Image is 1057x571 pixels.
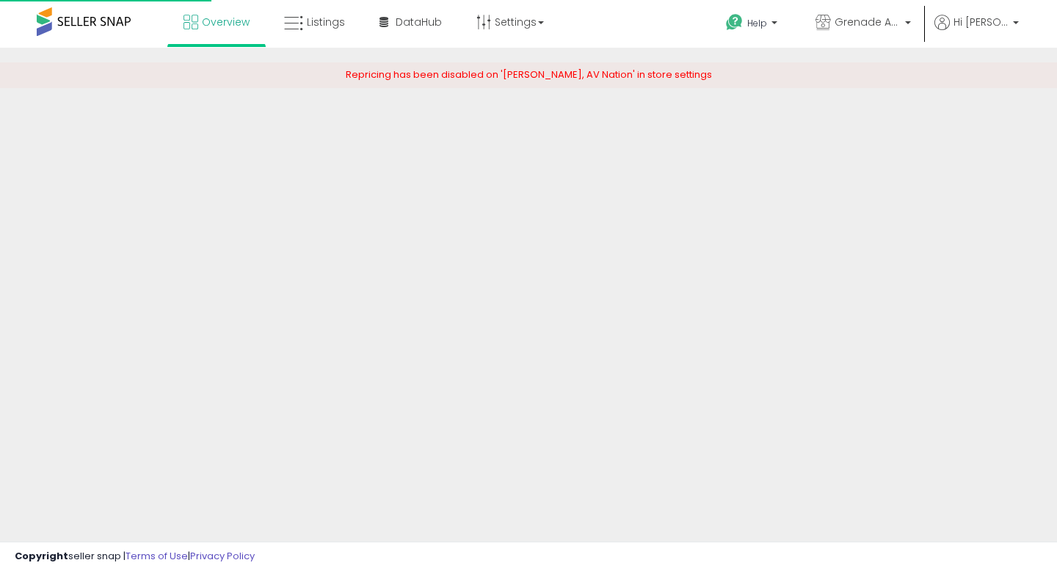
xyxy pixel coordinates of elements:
[126,549,188,563] a: Terms of Use
[15,549,68,563] strong: Copyright
[202,15,250,29] span: Overview
[835,15,901,29] span: Grenade Audio
[954,15,1009,29] span: Hi [PERSON_NAME]
[307,15,345,29] span: Listings
[747,17,767,29] span: Help
[15,550,255,564] div: seller snap | |
[346,68,712,81] span: Repricing has been disabled on '[PERSON_NAME], AV Nation' in store settings
[714,2,792,48] a: Help
[396,15,442,29] span: DataHub
[190,549,255,563] a: Privacy Policy
[934,15,1019,48] a: Hi [PERSON_NAME]
[725,13,744,32] i: Get Help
